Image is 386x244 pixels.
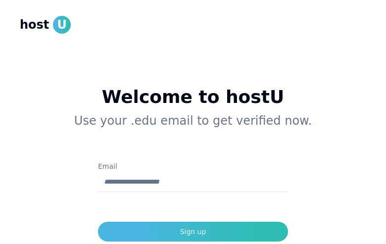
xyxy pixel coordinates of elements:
[36,87,350,107] h1: Welcome to hostU
[180,227,206,237] div: Sign up
[98,222,288,242] button: Sign up
[20,17,49,33] span: host
[98,162,117,170] label: Email
[53,16,71,34] span: U
[20,16,71,34] a: hostU
[36,113,350,129] p: Use your .edu email to get verified now.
